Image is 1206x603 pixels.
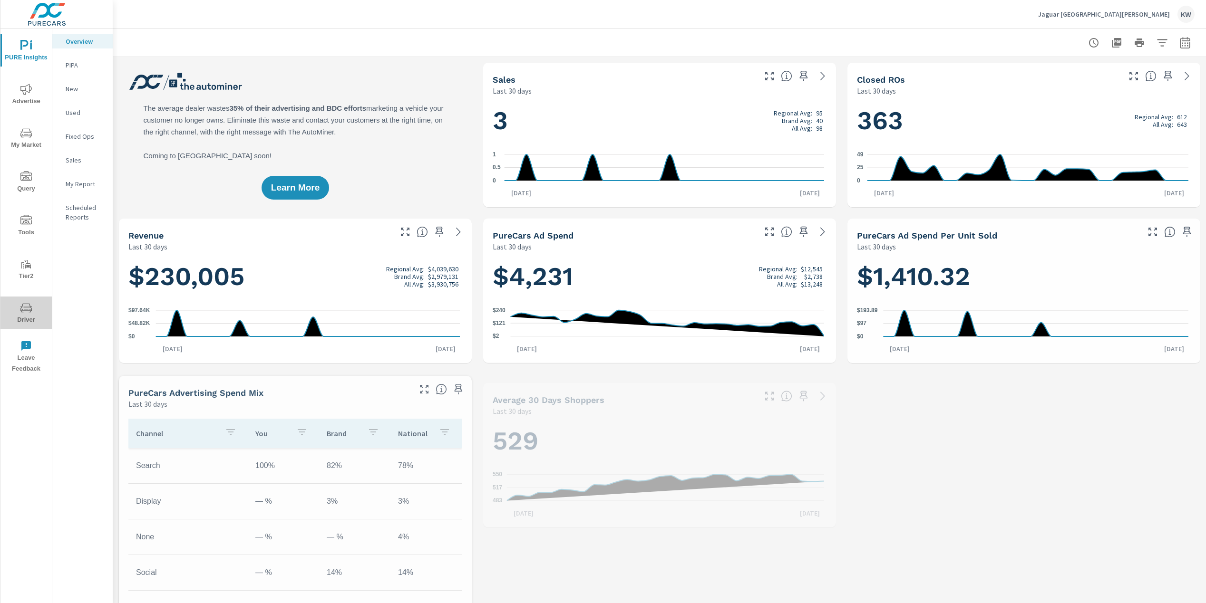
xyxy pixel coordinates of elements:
[319,489,390,513] td: 3%
[66,179,105,189] p: My Report
[386,265,425,273] p: Regional Avg:
[815,389,830,404] a: See more details in report
[1176,33,1195,52] button: Select Date Range
[1177,121,1187,128] p: 643
[52,201,113,224] div: Scheduled Reports
[792,124,812,132] p: All Avg:
[801,280,823,287] p: $13,248
[128,561,248,584] td: Social
[1107,33,1126,52] button: "Export Report to PDF"
[3,40,49,63] span: PURE Insights
[493,320,506,326] text: $121
[66,203,105,222] p: Scheduled Reports
[390,525,462,549] td: 4%
[857,85,896,96] p: Last 30 days
[156,344,189,354] p: [DATE]
[66,84,105,94] p: New
[816,124,823,132] p: 98
[781,70,792,82] span: Number of vehicles sold by the dealership over the selected date range. [Source: This data is sou...
[128,454,248,478] td: Search
[1179,224,1195,239] span: Save this to your personalized report
[793,344,827,354] p: [DATE]
[777,280,798,287] p: All Avg:
[781,226,792,238] span: Total cost of media for all PureCars channels for the selected dealership group over the selected...
[3,127,49,151] span: My Market
[3,302,49,325] span: Driver
[883,344,916,354] p: [DATE]
[796,224,811,239] span: Save this to your personalized report
[428,265,458,273] p: $4,039,630
[1177,6,1195,23] div: KW
[1153,33,1172,52] button: Apply Filters
[493,230,574,240] h5: PureCars Ad Spend
[507,508,540,518] p: [DATE]
[404,280,425,288] p: All Avg:
[493,395,604,405] h5: Average 30 Days Shoppers
[327,429,360,438] p: Brand
[510,344,544,354] p: [DATE]
[796,389,811,404] span: Save this to your personalized report
[493,484,502,491] text: 517
[493,164,501,171] text: 0.5
[128,398,167,410] p: Last 30 days
[52,82,113,96] div: New
[857,151,864,158] text: 49
[262,176,329,200] button: Learn More
[867,188,901,198] p: [DATE]
[1145,70,1157,82] span: Number of Repair Orders Closed by the selected dealership group over the selected time range. [So...
[782,117,812,124] p: Brand Avg:
[505,188,538,198] p: [DATE]
[319,454,390,478] td: 82%
[3,258,49,282] span: Tier2
[128,525,248,549] td: None
[428,280,458,288] p: $3,930,756
[493,241,532,252] p: Last 30 days
[52,34,113,48] div: Overview
[493,177,496,184] text: 0
[857,164,864,171] text: 25
[767,272,798,280] p: Brand Avg:
[451,382,466,397] span: Save this to your personalized report
[781,391,792,402] span: A rolling 30 day total of daily Shoppers on the dealership website, averaged over the selected da...
[128,307,150,314] text: $97.64K
[3,340,49,374] span: Leave Feedback
[52,58,113,72] div: PIPA
[1135,113,1173,121] p: Regional Avg:
[759,265,798,272] p: Regional Avg:
[857,333,864,340] text: $0
[493,498,502,504] text: 483
[493,105,827,137] h1: 3
[762,389,777,404] button: Make Fullscreen
[52,105,113,120] div: Used
[1153,121,1173,128] p: All Avg:
[1164,226,1176,238] span: Average cost of advertising per each vehicle sold at the dealer over the selected date range. The...
[1179,68,1195,84] a: See more details in report
[493,151,496,158] text: 1
[857,230,997,240] h5: PureCars Ad Spend Per Unit Sold
[128,489,248,513] td: Display
[493,307,506,314] text: $240
[1160,68,1176,84] span: Save this to your personalized report
[793,508,827,518] p: [DATE]
[248,525,319,549] td: — %
[493,75,515,85] h5: Sales
[857,307,878,314] text: $193.89
[857,105,1191,137] h1: 363
[1126,68,1141,84] button: Make Fullscreen
[493,424,827,457] h1: 529
[1145,224,1160,239] button: Make Fullscreen
[801,265,823,272] p: $12,545
[390,561,462,584] td: 14%
[804,272,823,280] p: $2,738
[390,489,462,513] td: 3%
[493,405,532,417] p: Last 30 days
[762,68,777,84] button: Make Fullscreen
[1038,10,1170,19] p: Jaguar [GEOGRAPHIC_DATA][PERSON_NAME]
[128,320,150,327] text: $48.82K
[1157,344,1191,354] p: [DATE]
[319,561,390,584] td: 14%
[796,68,811,84] span: Save this to your personalized report
[66,60,105,70] p: PIPA
[398,429,431,438] p: National
[128,230,164,240] h5: Revenue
